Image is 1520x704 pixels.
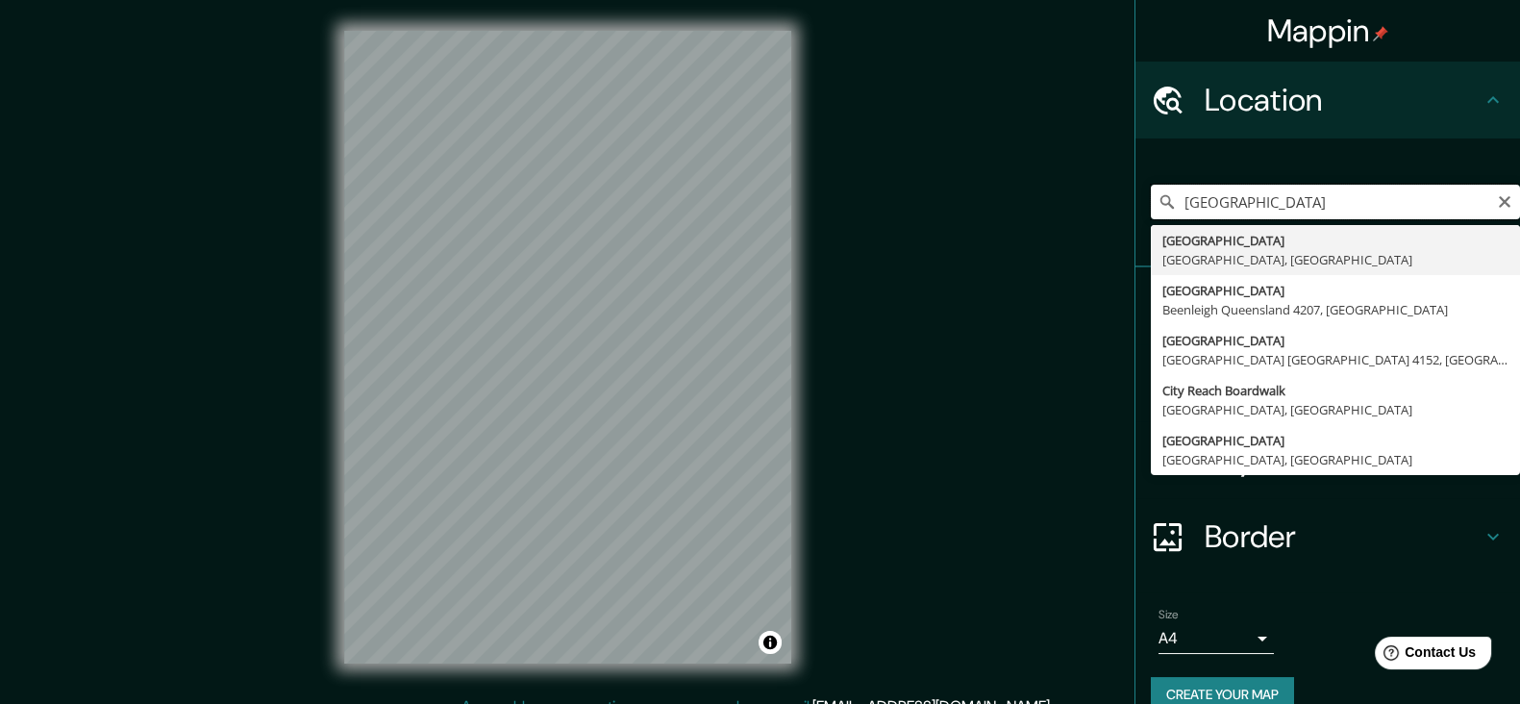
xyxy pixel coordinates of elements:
div: [GEOGRAPHIC_DATA], [GEOGRAPHIC_DATA] [1162,400,1508,419]
h4: Location [1205,81,1482,119]
button: Toggle attribution [759,631,782,654]
div: [GEOGRAPHIC_DATA] [1162,231,1508,250]
div: [GEOGRAPHIC_DATA] [GEOGRAPHIC_DATA] 4152, [GEOGRAPHIC_DATA] [1162,350,1508,369]
canvas: Map [344,31,791,664]
h4: Mappin [1267,12,1389,50]
h4: Border [1205,517,1482,556]
div: [GEOGRAPHIC_DATA] [1162,331,1508,350]
div: [GEOGRAPHIC_DATA] [1162,281,1508,300]
label: Size [1159,607,1179,623]
button: Clear [1497,191,1512,210]
div: Style [1135,344,1520,421]
img: pin-icon.png [1373,26,1388,41]
div: Layout [1135,421,1520,498]
div: Pins [1135,267,1520,344]
h4: Layout [1205,440,1482,479]
div: A4 [1159,623,1274,654]
div: Location [1135,62,1520,138]
div: [GEOGRAPHIC_DATA], [GEOGRAPHIC_DATA] [1162,450,1508,469]
iframe: Help widget launcher [1349,629,1499,683]
div: [GEOGRAPHIC_DATA], [GEOGRAPHIC_DATA] [1162,250,1508,269]
div: Beenleigh Queensland 4207, [GEOGRAPHIC_DATA] [1162,300,1508,319]
div: City Reach Boardwalk [1162,381,1508,400]
div: Border [1135,498,1520,575]
input: Pick your city or area [1151,185,1520,219]
div: [GEOGRAPHIC_DATA] [1162,431,1508,450]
